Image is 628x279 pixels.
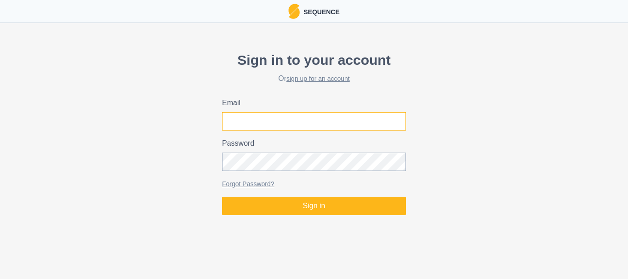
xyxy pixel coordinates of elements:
[222,197,406,215] button: Sign in
[222,50,406,70] p: Sign in to your account
[222,74,406,83] h2: Or
[288,4,300,19] img: Logo
[222,97,400,108] label: Email
[300,6,340,17] p: Sequence
[286,75,350,82] a: sign up for an account
[222,180,274,188] a: Forgot Password?
[288,4,340,19] a: LogoSequence
[222,138,400,149] label: Password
